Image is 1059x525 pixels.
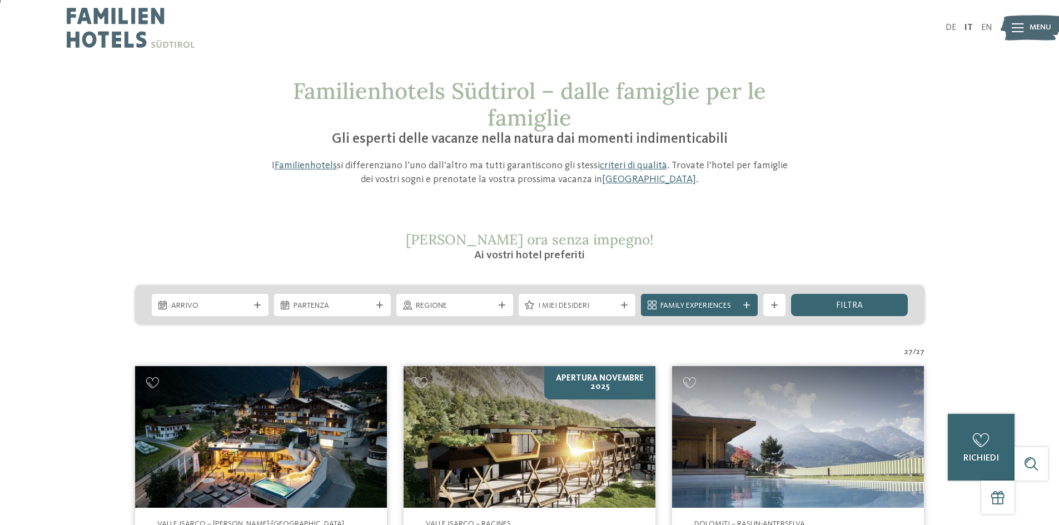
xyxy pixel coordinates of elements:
[672,366,924,508] img: Cercate un hotel per famiglie? Qui troverete solo i migliori!
[963,454,999,463] span: richiedi
[275,161,337,171] a: Familienhotels
[135,366,387,508] img: Cercate un hotel per famiglie? Qui troverete solo i migliori!
[600,161,667,171] a: criteri di qualità
[964,23,973,32] a: IT
[904,347,913,358] span: 27
[332,132,728,146] span: Gli esperti delle vacanze nella natura dai momenti indimenticabili
[406,231,654,248] span: [PERSON_NAME] ora senza impegno!
[948,414,1015,481] a: richiedi
[171,301,249,312] span: Arrivo
[293,77,766,132] span: Familienhotels Südtirol – dalle famiglie per le famiglie
[916,347,924,358] span: 27
[602,174,696,184] a: [GEOGRAPHIC_DATA]
[416,301,494,312] span: Regione
[404,366,655,508] img: Cercate un hotel per famiglie? Qui troverete solo i migliori!
[294,301,371,312] span: Partenza
[538,301,616,312] span: I miei desideri
[266,159,794,187] p: I si differenziano l’uno dall’altro ma tutti garantiscono gli stessi . Trovate l’hotel per famigl...
[913,347,916,358] span: /
[660,301,738,312] span: Family Experiences
[836,301,863,310] span: filtra
[1030,22,1051,33] span: Menu
[981,23,992,32] a: EN
[946,23,956,32] a: DE
[474,250,585,261] span: Ai vostri hotel preferiti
